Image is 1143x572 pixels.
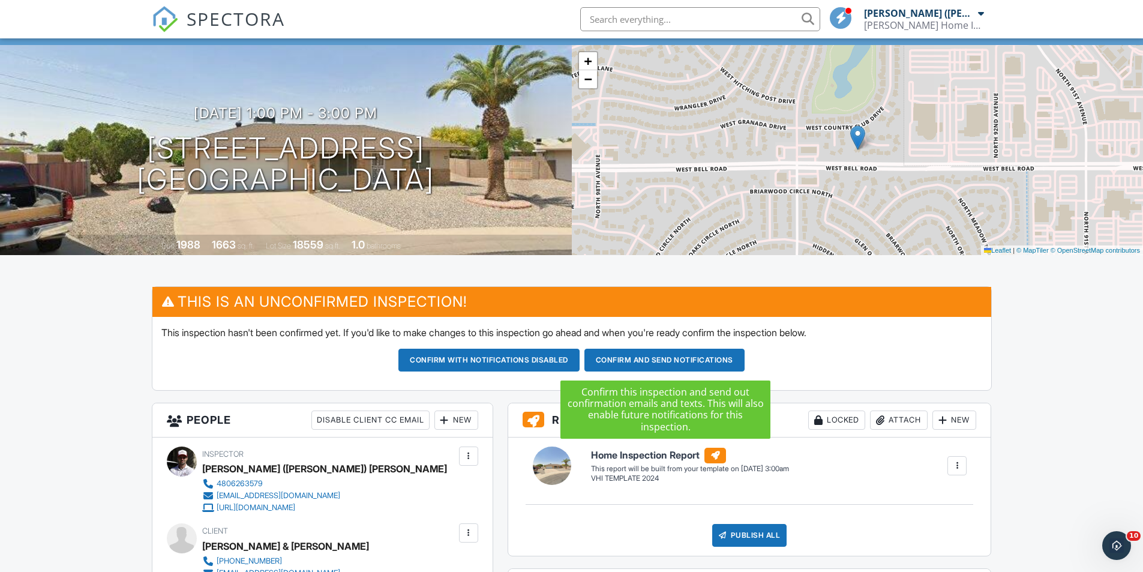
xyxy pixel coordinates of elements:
h1: [STREET_ADDRESS] [GEOGRAPHIC_DATA] [137,133,434,196]
span: 10 [1127,531,1141,541]
span: − [584,71,592,86]
div: 18559 [293,238,323,251]
h6: Home Inspection Report [591,448,789,463]
div: Vannier Home Inspections, LLC [864,19,984,31]
div: 1988 [176,238,200,251]
iframe: Intercom live chat [1102,531,1131,560]
button: Confirm with notifications disabled [398,349,580,372]
div: Attach [870,411,928,430]
div: This report will be built from your template on [DATE] 3:00am [591,464,789,474]
a: [URL][DOMAIN_NAME] [202,502,437,514]
a: Zoom out [579,70,597,88]
div: Disable Client CC Email [311,411,430,430]
div: 4806263579 [217,479,263,489]
a: [PHONE_NUMBER] [202,555,359,567]
a: [EMAIL_ADDRESS][DOMAIN_NAME] [202,490,437,502]
div: New [434,411,478,430]
div: [URL][DOMAIN_NAME] [217,503,295,513]
div: New [932,411,976,430]
span: SPECTORA [187,6,285,31]
div: 1663 [212,238,236,251]
div: [PHONE_NUMBER] [217,556,282,566]
a: © OpenStreetMap contributors [1051,247,1140,254]
span: Client [202,526,228,535]
h3: People [152,403,493,438]
img: Marker [850,125,865,150]
div: [PERSON_NAME] & [PERSON_NAME] [202,537,369,555]
h3: Reports [508,403,991,438]
input: Search everything... [580,7,820,31]
div: Locked [808,411,865,430]
div: 1.0 [352,238,365,251]
a: Leaflet [984,247,1011,254]
a: Zoom in [579,52,597,70]
div: [EMAIL_ADDRESS][DOMAIN_NAME] [217,491,340,501]
span: bathrooms [367,241,401,250]
div: [PERSON_NAME] ([PERSON_NAME]) [PERSON_NAME] [202,460,447,478]
div: VHI TEMPLATE 2024 [591,474,789,484]
a: © MapTiler [1016,247,1049,254]
span: + [584,53,592,68]
h3: This is an Unconfirmed Inspection! [152,287,991,316]
a: 4806263579 [202,478,437,490]
span: Inspector [202,450,244,459]
div: [PERSON_NAME] ([PERSON_NAME]) [PERSON_NAME] [864,7,975,19]
button: Confirm and send notifications [584,349,745,372]
span: Built [161,241,175,250]
span: | [1013,247,1015,254]
span: sq. ft. [238,241,254,250]
div: Publish All [712,524,787,547]
span: sq.ft. [325,241,340,250]
a: SPECTORA [152,16,285,41]
p: This inspection hasn't been confirmed yet. If you'd like to make changes to this inspection go ah... [161,326,982,339]
img: The Best Home Inspection Software - Spectora [152,6,178,32]
h3: [DATE] 1:00 pm - 3:00 pm [194,105,377,121]
span: Lot Size [266,241,291,250]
